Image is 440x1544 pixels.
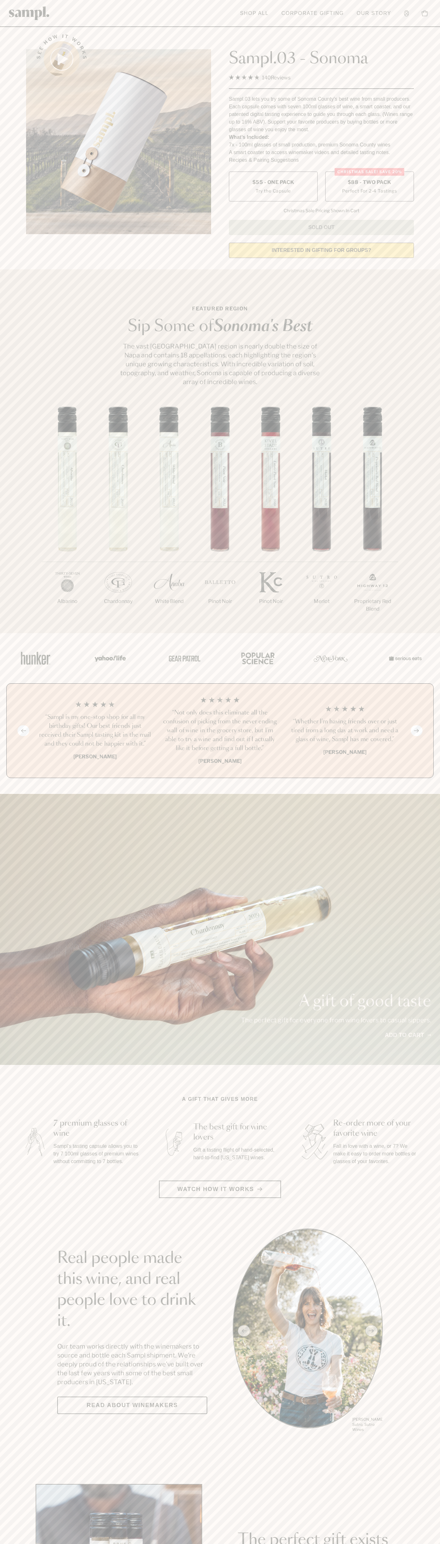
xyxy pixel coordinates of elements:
[245,407,296,626] li: 5 / 7
[229,156,414,164] li: Recipes & Pairing Suggestions
[195,598,245,605] p: Pinot Noir
[411,725,423,736] button: Next slide
[252,179,294,186] span: $55 - One Pack
[164,645,202,672] img: Artboard_5_7fdae55a-36fd-43f7-8bfd-f74a06a2878e_x450.png
[278,6,347,20] a: Corporate Gifting
[57,1342,207,1386] p: Our team works directly with the winemakers to source and bottle each Sampl shipment. We’re deepl...
[296,598,347,605] p: Merlot
[53,1118,140,1139] h3: 7 premium glasses of wine
[159,1181,281,1198] button: Watch how it works
[229,95,414,133] div: Sampl.03 lets you try some of Sonoma County's best wine from small producers. Each capsule comes ...
[229,49,414,68] h1: Sampl.03 - Sonoma
[287,717,402,744] h3: “Whether I'm having friends over or just tired from a long day at work and need a glass of wine, ...
[229,141,414,149] li: 7x - 100ml glasses of small production, premium Sonoma County wines
[323,749,367,755] b: [PERSON_NAME]
[193,1122,280,1142] h3: The best gift for wine lovers
[38,696,153,765] li: 1 / 4
[233,1229,383,1433] ul: carousel
[238,645,276,672] img: Artboard_4_28b4d326-c26e-48f9-9c80-911f17d6414e_x450.png
[118,305,322,313] p: Featured Region
[44,41,79,77] button: See how it works
[262,75,271,81] span: 140
[229,243,414,258] a: interested in gifting for groups?
[287,696,402,765] li: 3 / 4
[9,6,50,20] img: Sampl logo
[90,645,128,672] img: Artboard_6_04f9a106-072f-468a-bdd7-f11783b05722_x450.png
[229,220,414,235] button: Sold Out
[163,696,278,765] li: 2 / 4
[144,598,195,605] p: White Blend
[57,1397,207,1414] a: Read about Winemakers
[118,342,322,386] p: The vast [GEOGRAPHIC_DATA] region is nearly double the size of Napa and contains 18 appellations,...
[241,994,431,1009] p: A gift of good taste
[53,1142,140,1165] p: Sampl's tasting capsule allows you to try 7 100ml glasses of premium wines without committing to ...
[229,73,291,82] div: 140Reviews
[256,187,291,194] small: Try the Capsule
[198,758,242,764] b: [PERSON_NAME]
[347,407,398,633] li: 7 / 7
[385,645,423,672] img: Artboard_7_5b34974b-f019-449e-91fb-745f8d0877ee_x450.png
[195,407,245,626] li: 4 / 7
[26,49,211,234] img: Sampl.03 - Sonoma
[118,319,322,334] h2: Sip Some of
[57,1248,207,1332] h2: Real people made this wine, and real people love to drink it.
[385,1031,431,1039] a: Add to cart
[73,754,117,760] b: [PERSON_NAME]
[333,1142,420,1165] p: Fall in love with a wine, or 7? We make it easy to order more bottles or glasses of your favorites.
[93,598,144,605] p: Chardonnay
[42,598,93,605] p: Albarino
[352,1417,383,1432] p: [PERSON_NAME] Sutro, Sutro Wines
[214,319,313,334] em: Sonoma's Best
[93,407,144,626] li: 2 / 7
[271,75,291,81] span: Reviews
[354,6,395,20] a: Our Story
[296,407,347,626] li: 6 / 7
[229,149,414,156] li: A smart coaster to access winemaker videos and detailed tasting notes.
[342,187,397,194] small: Perfect For 2-4 Tastings
[182,1095,258,1103] h2: A gift that gives more
[335,168,404,176] div: Christmas SALE! Save 20%
[229,134,269,140] strong: What’s Included:
[17,725,29,736] button: Previous slide
[280,208,362,213] li: Christmas Sale Pricing Shown In Cart
[347,598,398,613] p: Proprietary Red Blend
[348,179,391,186] span: $88 - Two Pack
[245,598,296,605] p: Pinot Noir
[237,6,272,20] a: Shop All
[333,1118,420,1139] h3: Re-order more of your favorite wine
[42,407,93,626] li: 1 / 7
[144,407,195,626] li: 3 / 7
[38,713,153,748] h3: “Sampl is my one-stop shop for all my birthday gifts! Our best friends just received their Sampl ...
[17,645,55,672] img: Artboard_1_c8cd28af-0030-4af1-819c-248e302c7f06_x450.png
[233,1229,383,1433] div: slide 1
[193,1146,280,1161] p: Gift a tasting flight of hand-selected, hard-to-find [US_STATE] wines.
[312,645,350,672] img: Artboard_3_0b291449-6e8c-4d07-b2c2-3f3601a19cd1_x450.png
[241,1016,431,1025] p: The perfect gift for everyone from wine lovers to casual sippers.
[163,708,278,753] h3: “Not only does this eliminate all the confusion of picking from the never ending wall of wine in ...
